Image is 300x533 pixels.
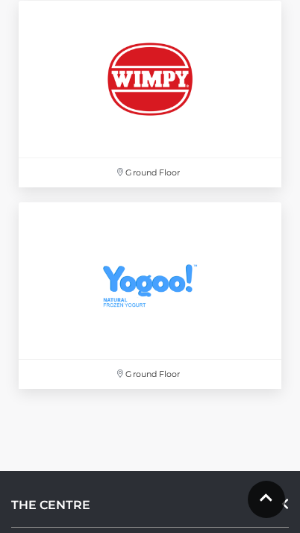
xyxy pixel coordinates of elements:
[19,158,281,187] p: Ground Floor
[19,360,281,389] p: Ground Floor
[72,202,228,359] img: Yogoo at Festival Place
[11,195,289,396] a: Yogoo at Festival Place Ground Floor
[11,483,289,528] div: THE CENTRE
